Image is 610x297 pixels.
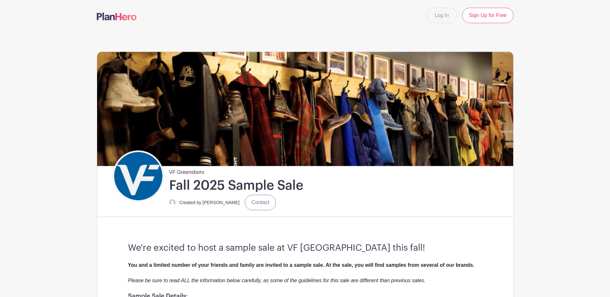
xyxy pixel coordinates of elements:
a: Contact [245,195,276,210]
strong: You and a limited number of your friends and family are invited to a sample sale. At the sale, yo... [128,262,475,268]
img: VF_Icon_FullColor_CMYK-small.png [114,152,162,200]
img: Sample%20Sale.png [97,52,513,166]
h1: Fall 2025 Sample Sale [169,177,303,194]
img: logo-507f7623f17ff9eddc593b1ce0a138ce2505c220e1c5a4e2b4648c50719b7d32.svg [97,13,137,20]
em: Please be sure to read ALL the information below carefully, as some of the guidelines for this sa... [128,278,426,283]
a: Log In [427,8,457,23]
a: Sign Up for Free [462,8,513,23]
h3: We're excited to host a sample sale at VF [GEOGRAPHIC_DATA] this fall! [128,243,482,254]
small: Created by [PERSON_NAME] [179,200,240,205]
img: default-ce2991bfa6775e67f084385cd625a349d9dcbb7a52a09fb2fda1e96e2d18dcdb.png [169,199,176,206]
span: VF Greensboro [169,166,204,176]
